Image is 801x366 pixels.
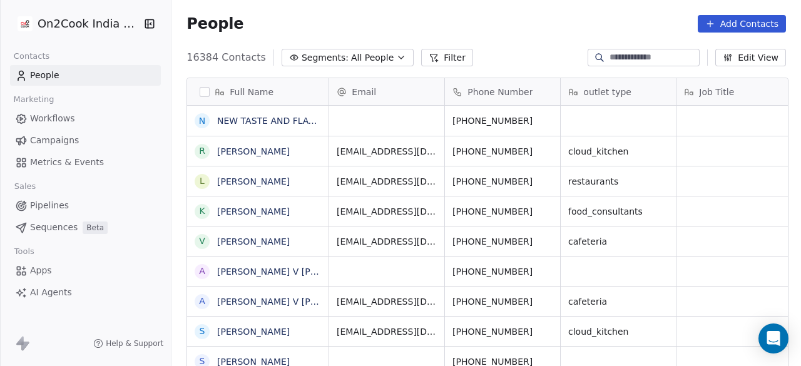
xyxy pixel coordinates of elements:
span: [EMAIL_ADDRESS][DOMAIN_NAME] [337,205,437,218]
span: food_consultants [568,205,668,218]
span: Segments: [302,51,349,64]
span: Sales [9,177,41,196]
span: Pipelines [30,199,69,212]
span: [PHONE_NUMBER] [452,325,553,338]
div: Email [329,78,444,105]
button: On2Cook India Pvt. Ltd. [15,13,135,34]
div: Full Name [187,78,329,105]
span: On2Cook India Pvt. Ltd. [38,16,141,32]
span: 16384 Contacts [186,50,266,65]
span: [PHONE_NUMBER] [452,205,553,218]
span: Phone Number [467,86,533,98]
span: AI Agents [30,286,72,299]
span: Campaigns [30,134,79,147]
div: Open Intercom Messenger [758,323,788,353]
a: Pipelines [10,195,161,216]
img: on2cook%20logo-04%20copy.jpg [18,16,33,31]
span: [PHONE_NUMBER] [452,235,553,248]
button: Edit View [715,49,786,66]
a: [PERSON_NAME] [217,236,290,247]
span: Email [352,86,376,98]
span: Workflows [30,112,75,125]
span: Help & Support [106,338,163,348]
a: [PERSON_NAME] [217,206,290,216]
a: Apps [10,260,161,281]
a: [PERSON_NAME] [217,146,290,156]
span: Sequences [30,221,78,234]
div: outlet type [561,78,676,105]
div: Job Title [676,78,792,105]
span: cloud_kitchen [568,145,668,158]
span: All People [351,51,394,64]
span: [PHONE_NUMBER] [452,114,553,127]
span: Tools [9,242,39,261]
a: Campaigns [10,130,161,151]
a: [PERSON_NAME] V [PERSON_NAME] [217,267,374,277]
button: Filter [421,49,473,66]
span: Job Title [699,86,734,98]
span: outlet type [583,86,631,98]
div: Phone Number [445,78,560,105]
div: L [200,175,205,188]
span: People [186,14,243,33]
span: Contacts [8,47,55,66]
span: cafeteria [568,295,668,308]
a: NEW TASTE AND FLAVOUR RESTAURANT NON VEG [217,116,438,126]
a: Metrics & Events [10,152,161,173]
span: [PHONE_NUMBER] [452,295,553,308]
span: restaurants [568,175,668,188]
span: Apps [30,264,52,277]
span: Beta [83,221,108,234]
a: Help & Support [93,338,163,348]
a: SequencesBeta [10,217,161,238]
a: AI Agents [10,282,161,303]
span: People [30,69,59,82]
div: A [200,295,206,308]
div: S [200,325,205,338]
a: People [10,65,161,86]
a: [PERSON_NAME] [217,176,290,186]
span: cafeteria [568,235,668,248]
span: Full Name [230,86,273,98]
span: [EMAIL_ADDRESS][DOMAIN_NAME] [337,235,437,248]
button: Add Contacts [698,15,786,33]
span: [PHONE_NUMBER] [452,145,553,158]
span: cloud_kitchen [568,325,668,338]
span: [EMAIL_ADDRESS][DOMAIN_NAME] [337,325,437,338]
div: N [199,114,205,128]
a: Workflows [10,108,161,129]
span: [PHONE_NUMBER] [452,175,553,188]
span: [EMAIL_ADDRESS][DOMAIN_NAME] [337,295,437,308]
span: [EMAIL_ADDRESS][DOMAIN_NAME] [337,175,437,188]
span: Marketing [8,90,59,109]
div: V [200,235,206,248]
div: R [199,145,205,158]
div: k [200,205,205,218]
span: [PHONE_NUMBER] [452,265,553,278]
a: [PERSON_NAME] V [PERSON_NAME] [217,297,374,307]
a: [PERSON_NAME] [217,327,290,337]
span: [EMAIL_ADDRESS][DOMAIN_NAME] [337,145,437,158]
div: A [200,265,206,278]
span: Metrics & Events [30,156,104,169]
